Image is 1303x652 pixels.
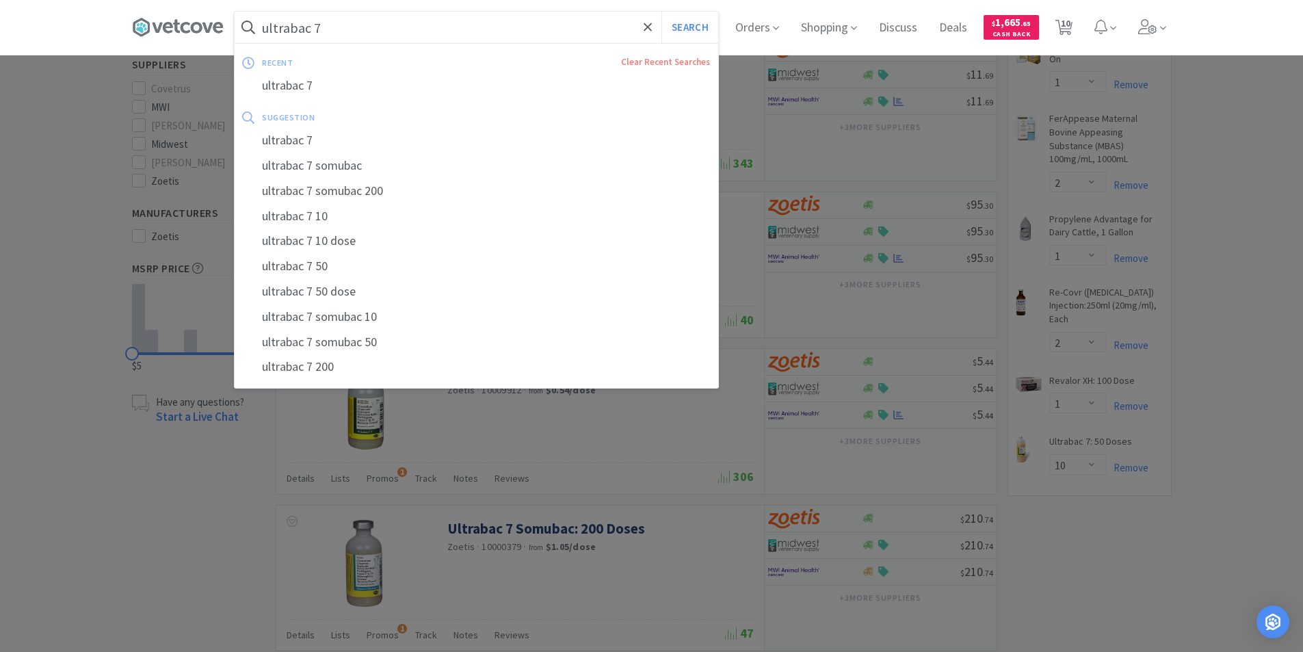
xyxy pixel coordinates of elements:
[235,179,718,204] div: ultrabac 7 somubac 200
[621,56,710,68] a: Clear Recent Searches
[235,128,718,153] div: ultrabac 7
[235,279,718,304] div: ultrabac 7 50 dose
[235,73,718,99] div: ultrabac 7
[934,22,973,34] a: Deals
[262,52,457,73] div: recent
[235,229,718,254] div: ultrabac 7 10 dose
[235,254,718,279] div: ultrabac 7 50
[235,330,718,355] div: ultrabac 7 somubac 50
[1256,605,1289,638] div: Open Intercom Messenger
[873,22,923,34] a: Discuss
[235,354,718,380] div: ultrabac 7 200
[235,153,718,179] div: ultrabac 7 somubac
[661,12,718,43] button: Search
[1050,23,1078,36] a: 10
[262,107,512,128] div: suggestion
[1021,19,1031,28] span: . 65
[235,304,718,330] div: ultrabac 7 somubac 10
[235,12,718,43] input: Search by item, sku, manufacturer, ingredient, size...
[992,16,1031,29] span: 1,665
[984,9,1039,46] a: $1,665.65Cash Back
[992,31,1031,40] span: Cash Back
[235,204,718,229] div: ultrabac 7 10
[992,19,995,28] span: $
